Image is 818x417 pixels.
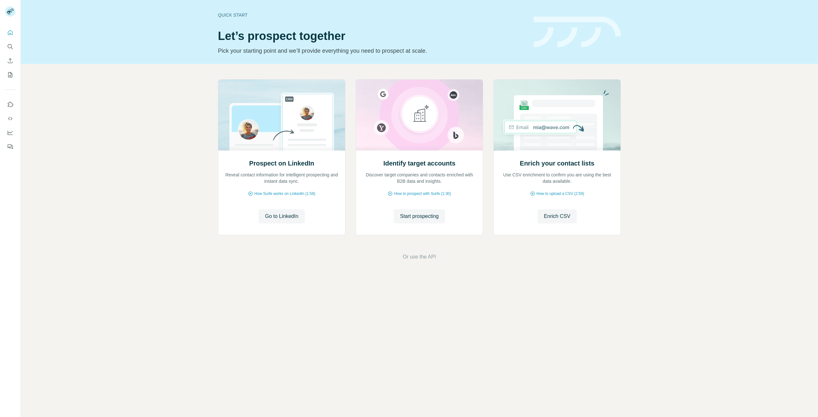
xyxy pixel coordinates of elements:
button: Feedback [5,141,15,152]
button: Use Surfe API [5,113,15,124]
button: Start prospecting [394,209,445,223]
button: Use Surfe on LinkedIn [5,99,15,110]
h2: Prospect on LinkedIn [249,159,314,168]
p: Reveal contact information for intelligent prospecting and instant data sync. [225,172,339,184]
img: Prospect on LinkedIn [218,80,345,151]
p: Use CSV enrichment to confirm you are using the best data available. [500,172,614,184]
img: Identify target accounts [356,80,483,151]
span: Enrich CSV [544,212,570,220]
button: Go to LinkedIn [259,209,305,223]
span: Go to LinkedIn [265,212,298,220]
button: Enrich CSV [5,55,15,66]
p: Pick your starting point and we’ll provide everything you need to prospect at scale. [218,46,526,55]
span: Start prospecting [400,212,439,220]
h1: Let’s prospect together [218,30,526,42]
img: banner [534,17,621,48]
button: Quick start [5,27,15,38]
h2: Identify target accounts [383,159,456,168]
button: My lists [5,69,15,81]
button: Search [5,41,15,52]
span: How to upload a CSV (2:59) [536,191,584,197]
button: Enrich CSV [537,209,577,223]
span: How Surfe works on LinkedIn (1:58) [254,191,315,197]
img: Enrich your contact lists [493,80,621,151]
span: How to prospect with Surfe (1:30) [394,191,451,197]
h2: Enrich your contact lists [520,159,594,168]
button: Dashboard [5,127,15,138]
button: Or use the API [403,253,436,261]
p: Discover target companies and contacts enriched with B2B data and insights. [362,172,476,184]
div: Quick start [218,12,526,18]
